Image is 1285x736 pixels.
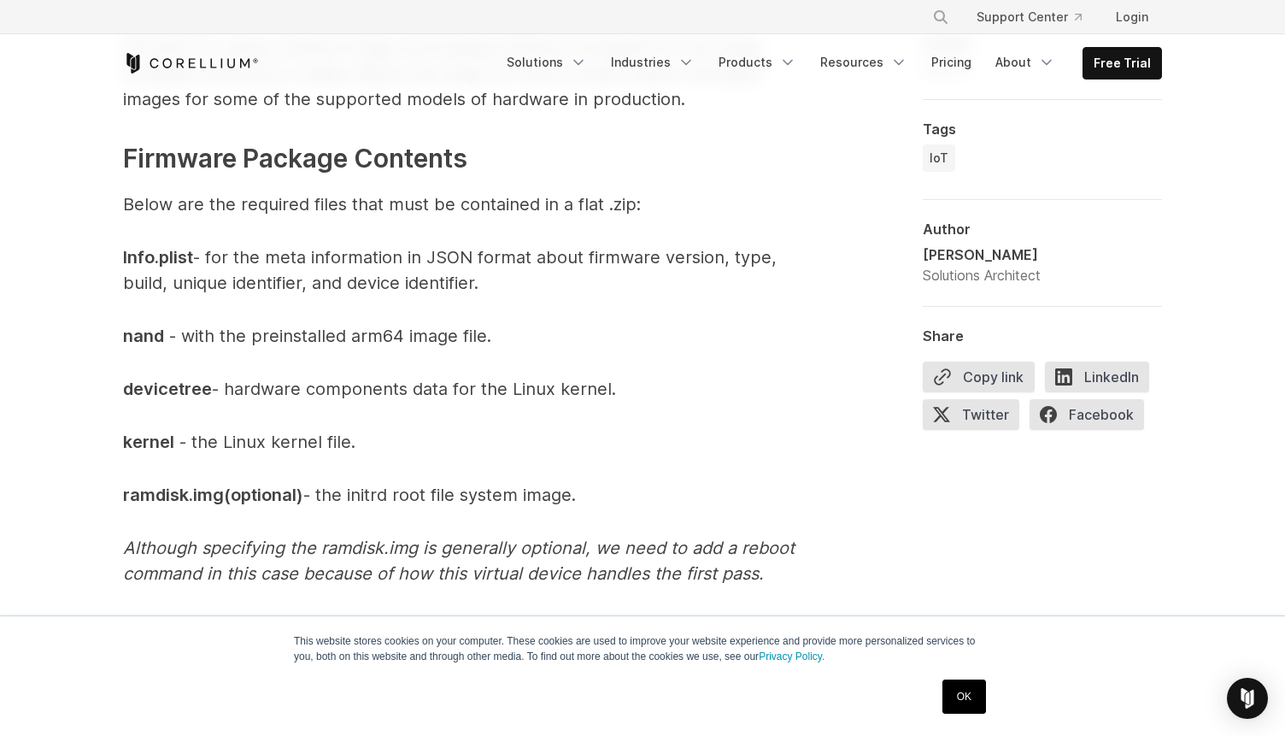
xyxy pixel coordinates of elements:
div: Navigation Menu [496,47,1162,79]
a: LinkedIn [1045,362,1159,399]
span: kernel [123,432,174,452]
span: (optional) [224,485,303,505]
span: Below are the required files that must be contained in a flat .zip: [123,194,641,215]
a: Facebook [1030,399,1154,437]
span: IoT [930,150,948,167]
a: Twitter [923,399,1030,437]
span: - the Linux kernel file. [179,432,355,452]
a: Privacy Policy. [759,651,824,662]
span: Firmware Package Contents [123,143,467,174]
span: Info.plist [123,247,193,268]
span: Twitter [923,399,1019,430]
a: Pricing [921,47,982,78]
div: Solutions Architect [923,265,1041,286]
a: Solutions [496,47,597,78]
span: - for the meta information in JSON format about firmware version, type, build, unique identifier,... [123,247,777,293]
span: - hardware components data for the Linux kernel. [212,379,616,399]
span: ramdisk.img [123,485,224,505]
button: Copy link [923,362,1035,392]
span: devicetree [123,379,212,399]
div: Share [923,327,1162,344]
button: Search [925,2,956,32]
span: Although specifying the ramdisk.img is generally optional, we need to add a reboot command in thi... [123,538,795,584]
div: [PERSON_NAME] [923,244,1041,265]
span: Facebook [1030,399,1144,430]
a: Resources [810,47,918,78]
div: Navigation Menu [912,2,1162,32]
a: Products [708,47,807,78]
a: IoT [923,144,955,172]
span: nand [123,326,164,346]
a: Corellium Home [123,53,259,74]
div: Open Intercom Messenger [1227,678,1268,719]
div: Tags [923,121,1162,138]
span: - with the preinstalled arm64 image file. [169,326,491,346]
a: Login [1102,2,1162,32]
a: Free Trial [1083,48,1161,79]
a: Industries [601,47,705,78]
a: Support Center [963,2,1095,32]
span: - the initrd root file system image. [224,485,576,505]
div: Author [923,221,1162,238]
span: LinkedIn [1045,362,1149,392]
a: OK [942,680,986,714]
a: About [985,47,1065,78]
p: This website stores cookies on your computer. These cookies are used to improve your website expe... [294,633,991,664]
